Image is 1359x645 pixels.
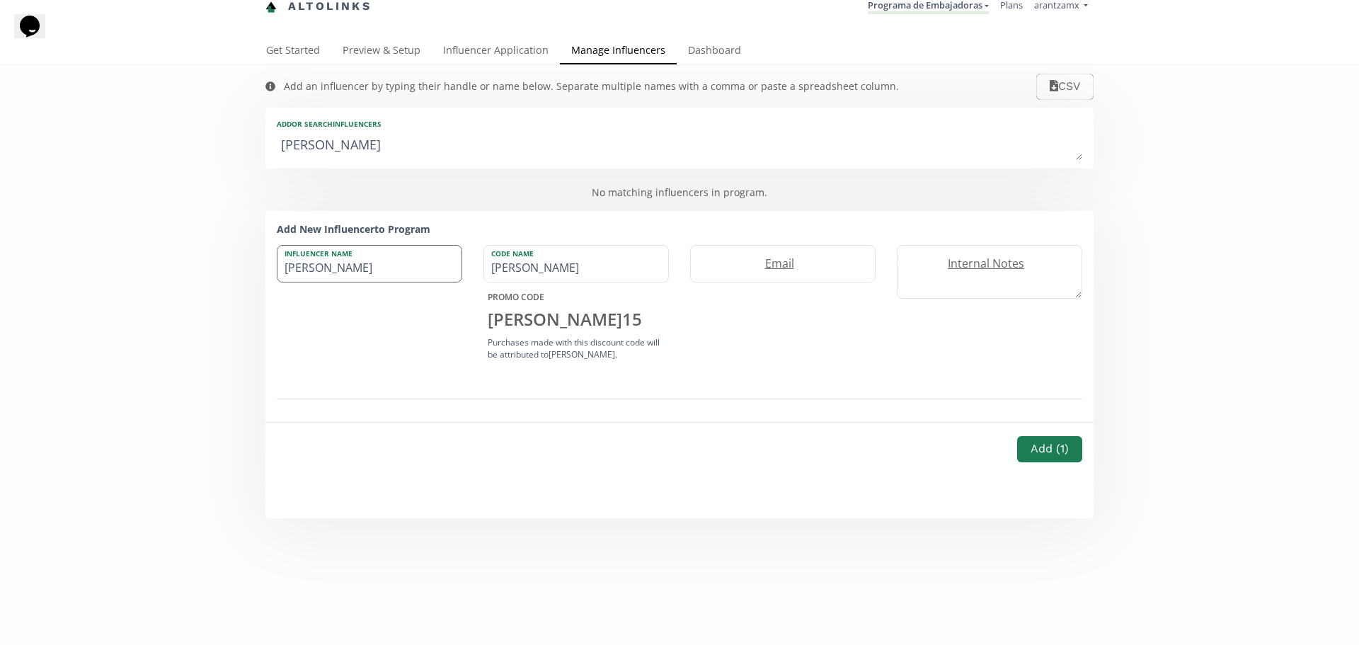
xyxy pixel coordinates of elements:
[483,336,669,360] div: Purchases made with this discount code will be attributed to [PERSON_NAME] .
[483,291,669,303] div: PROMO CODE
[484,246,654,258] label: Code Name
[277,132,1082,160] textarea: [PERSON_NAME]
[265,1,277,13] img: favicon-32x32.png
[1036,74,1094,100] button: CSV
[14,14,59,57] iframe: chat widget
[277,119,1082,129] div: Add or search INFLUENCERS
[691,256,861,272] label: Email
[265,174,1094,211] div: No matching influencers in program.
[255,38,331,66] a: Get Started
[432,38,560,66] a: Influencer Application
[331,38,432,66] a: Preview & Setup
[284,79,899,93] div: Add an influencer by typing their handle or name below. Separate multiple names with a comma or p...
[898,256,1067,272] label: Internal Notes
[560,38,677,66] a: Manage Influencers
[483,307,669,331] div: [PERSON_NAME] 15
[277,246,447,258] label: Influencer Name
[677,38,752,66] a: Dashboard
[1017,436,1082,462] button: Add (1)
[277,222,430,236] strong: Add New Influencer to Program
